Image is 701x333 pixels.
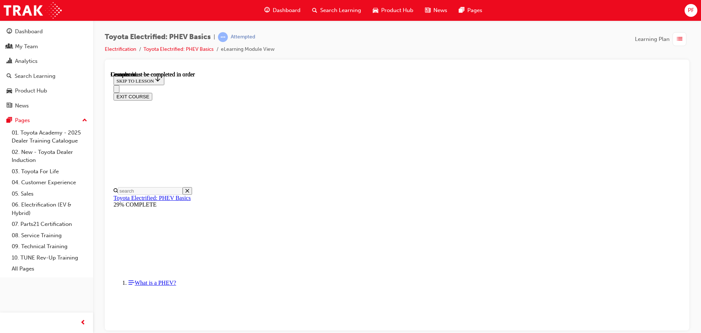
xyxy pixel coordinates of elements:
span: pages-icon [7,117,12,124]
a: My Team [3,40,90,53]
a: Toyota Electrified: PHEV Basics [143,46,214,52]
button: SKIP TO LESSON [3,3,54,14]
div: Search Learning [15,72,55,80]
span: Toyota Electrified: PHEV Basics [105,33,211,41]
div: News [15,102,29,110]
a: All Pages [9,263,90,275]
a: Analytics [3,54,90,68]
input: Search [7,116,72,124]
button: EXIT COURSE [3,22,42,29]
div: My Team [15,42,38,51]
a: 07. Parts21 Certification [9,219,90,230]
a: pages-iconPages [453,3,488,18]
button: Learning Plan [635,32,689,46]
a: Electrification [105,46,136,52]
button: Pages [3,114,90,127]
a: guage-iconDashboard [258,3,306,18]
a: Product Hub [3,84,90,98]
a: 03. Toyota For Life [9,166,90,177]
span: chart-icon [7,58,12,65]
span: people-icon [7,43,12,50]
li: eLearning Module View [221,45,275,54]
span: list-icon [677,35,682,44]
a: news-iconNews [419,3,453,18]
span: SKIP TO LESSON [6,7,51,12]
span: pages-icon [459,6,464,15]
div: Dashboard [15,27,43,36]
a: 08. Service Training [9,230,90,241]
a: 02. New - Toyota Dealer Induction [9,147,90,166]
a: Toyota Electrified: PHEV Basics [3,124,80,130]
div: 29% COMPLETE [3,130,570,137]
span: News [433,6,447,15]
span: | [214,33,215,41]
span: learningRecordVerb_ATTEMPT-icon [218,32,228,42]
a: car-iconProduct Hub [367,3,419,18]
span: search-icon [7,73,12,80]
div: Pages [15,116,30,125]
div: Attempted [231,34,255,41]
span: car-icon [373,6,378,15]
button: Close navigation menu [3,14,9,22]
a: 10. TUNE Rev-Up Training [9,252,90,264]
a: 04. Customer Experience [9,177,90,188]
span: guage-icon [7,29,12,35]
a: News [3,99,90,113]
span: PF [688,6,694,15]
span: search-icon [312,6,317,15]
a: 05. Sales [9,188,90,200]
div: Analytics [15,57,38,65]
span: prev-icon [80,318,86,328]
span: Learning Plan [635,35,670,43]
span: Product Hub [381,6,413,15]
a: Search Learning [3,69,90,83]
span: Pages [467,6,482,15]
span: up-icon [82,116,87,125]
span: news-icon [7,103,12,109]
button: Close search menu [72,116,81,124]
div: Product Hub [15,87,47,95]
span: Dashboard [273,6,300,15]
img: Trak [4,2,62,19]
button: DashboardMy TeamAnalyticsSearch LearningProduct HubNews [3,23,90,114]
span: news-icon [425,6,430,15]
button: PF [685,4,697,17]
span: Search Learning [320,6,361,15]
span: guage-icon [264,6,270,15]
a: 09. Technical Training [9,241,90,252]
span: car-icon [7,88,12,94]
a: 01. Toyota Academy - 2025 Dealer Training Catalogue [9,127,90,147]
a: search-iconSearch Learning [306,3,367,18]
a: Dashboard [3,25,90,38]
a: 06. Electrification (EV & Hybrid) [9,199,90,219]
